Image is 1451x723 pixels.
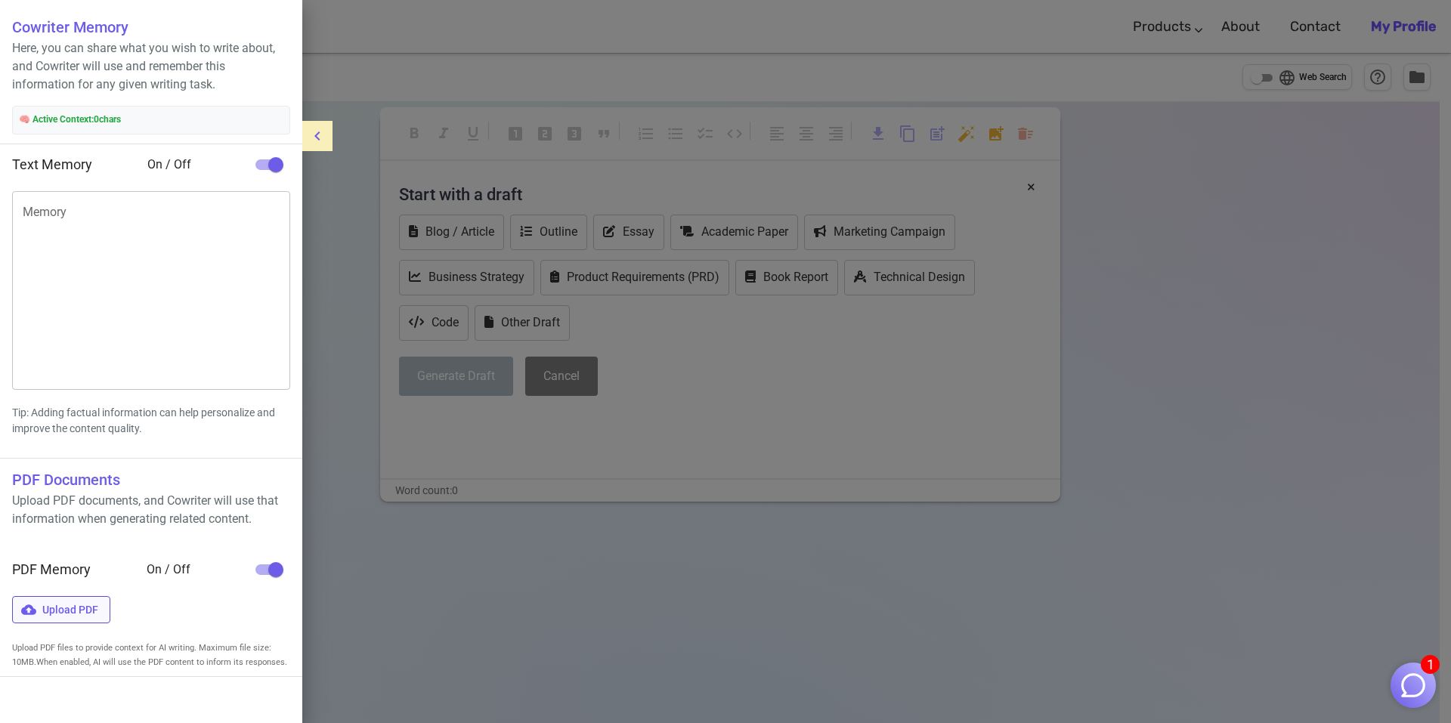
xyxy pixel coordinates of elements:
span: Text Memory [12,156,92,172]
h6: Cowriter Memory [12,15,290,39]
h6: PDF Documents [12,468,290,492]
span: PDF Memory [12,561,91,577]
span: On / Off [147,561,246,579]
span: On / Off [147,156,246,174]
img: Close chat [1399,671,1428,700]
p: Tip: Adding factual information can help personalize and improve the content quality. [12,405,290,437]
span: Upload PDF files to provide context for AI writing. Maximum file size: 10MB. When enabled, AI wil... [12,641,290,669]
button: menu [302,121,333,151]
p: Here, you can share what you wish to write about, and Cowriter will use and remember this informa... [12,39,290,94]
p: Upload PDF documents, and Cowriter will use that information when generating related content. [12,492,290,528]
span: Upload PDF [12,596,110,624]
span: 1 [1421,655,1440,674]
span: 🧠 Active Context: 0 chars [19,113,283,128]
